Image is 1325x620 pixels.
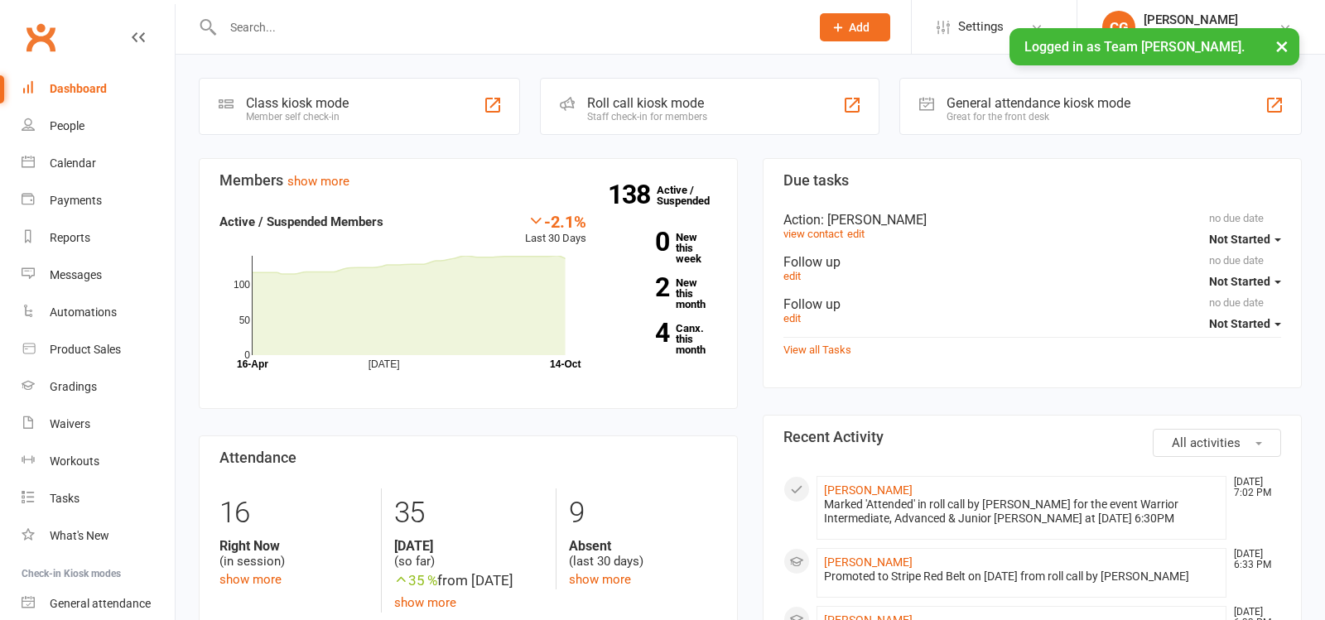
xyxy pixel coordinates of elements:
div: Follow up [783,296,1281,312]
h3: Members [219,172,717,189]
div: Payments [50,194,102,207]
div: Action [783,212,1281,228]
div: Gradings [50,380,97,393]
a: People [22,108,175,145]
a: Gradings [22,368,175,406]
div: Class kiosk mode [246,95,349,111]
input: Search... [218,16,798,39]
div: What's New [50,529,109,542]
strong: 138 [608,182,657,207]
a: Payments [22,182,175,219]
strong: Absent [569,538,717,554]
a: 0New this week [611,232,717,264]
div: Workouts [50,454,99,468]
button: × [1267,28,1297,64]
div: Follow up [783,254,1281,270]
div: Roll call kiosk mode [587,95,707,111]
a: Tasks [22,480,175,517]
a: [PERSON_NAME] [824,483,913,497]
div: (in session) [219,538,369,570]
div: CG [1102,11,1135,44]
button: Not Started [1209,224,1281,254]
div: General attendance [50,597,151,610]
span: Not Started [1209,317,1270,330]
a: edit [847,228,865,240]
span: Not Started [1209,275,1270,288]
a: Reports [22,219,175,257]
a: Calendar [22,145,175,182]
a: Messages [22,257,175,294]
a: 2New this month [611,277,717,310]
strong: 0 [611,229,669,254]
a: View all Tasks [783,344,851,356]
div: (so far) [394,538,542,570]
span: Settings [958,8,1004,46]
div: -2.1% [525,212,586,230]
strong: 2 [611,275,669,300]
h3: Due tasks [783,172,1281,189]
div: from [DATE] [394,570,542,592]
a: Waivers [22,406,175,443]
span: Logged in as Team [PERSON_NAME]. [1024,39,1245,55]
div: Member self check-in [246,111,349,123]
div: (last 30 days) [569,538,717,570]
div: Last 30 Days [525,212,586,248]
a: show more [569,572,631,587]
a: What's New [22,517,175,555]
a: [PERSON_NAME] [824,555,913,569]
a: edit [783,270,801,282]
div: Messages [50,268,102,281]
div: Promoted to Stripe Red Belt on [DATE] from roll call by [PERSON_NAME] [824,570,1219,584]
div: Great for the front desk [947,111,1130,123]
div: Calendar [50,156,96,170]
span: Add [849,21,870,34]
a: view contact [783,228,843,240]
div: Automations [50,305,117,319]
a: show more [219,572,282,587]
div: 16 [219,488,369,538]
strong: 4 [611,320,669,345]
span: All activities [1172,435,1241,450]
div: Waivers [50,417,90,430]
a: show more [394,595,456,610]
a: Dashboard [22,70,175,108]
div: 9 [569,488,717,538]
span: : [PERSON_NAME] [821,212,927,228]
div: Tasks [50,492,79,505]
a: Product Sales [22,331,175,368]
strong: [DATE] [394,538,542,554]
div: Product Sales [50,343,121,356]
button: Not Started [1209,309,1281,339]
strong: Active / Suspended Members [219,214,383,229]
div: General attendance kiosk mode [947,95,1130,111]
a: Workouts [22,443,175,480]
div: Staff check-in for members [587,111,707,123]
a: edit [783,312,801,324]
a: Automations [22,294,175,331]
div: [PERSON_NAME] [1144,12,1263,27]
a: 138Active / Suspended [657,172,730,219]
div: Reports [50,231,90,244]
a: Clubworx [20,17,61,58]
time: [DATE] 6:33 PM [1226,549,1280,570]
div: Marked 'Attended' in roll call by [PERSON_NAME] for the event Warrior Intermediate, Advanced & Ju... [824,497,1219,526]
span: 35 % [394,572,437,589]
a: 4Canx. this month [611,323,717,355]
div: 35 [394,488,542,538]
time: [DATE] 7:02 PM [1226,477,1280,498]
button: All activities [1153,429,1281,457]
div: Dashboard [50,82,107,95]
strong: Right Now [219,538,369,554]
button: Not Started [1209,267,1281,296]
a: show more [287,174,349,189]
h3: Recent Activity [783,429,1281,445]
span: Not Started [1209,233,1270,246]
button: Add [820,13,890,41]
div: Team [PERSON_NAME] [1144,27,1263,42]
div: People [50,119,84,132]
h3: Attendance [219,449,717,466]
